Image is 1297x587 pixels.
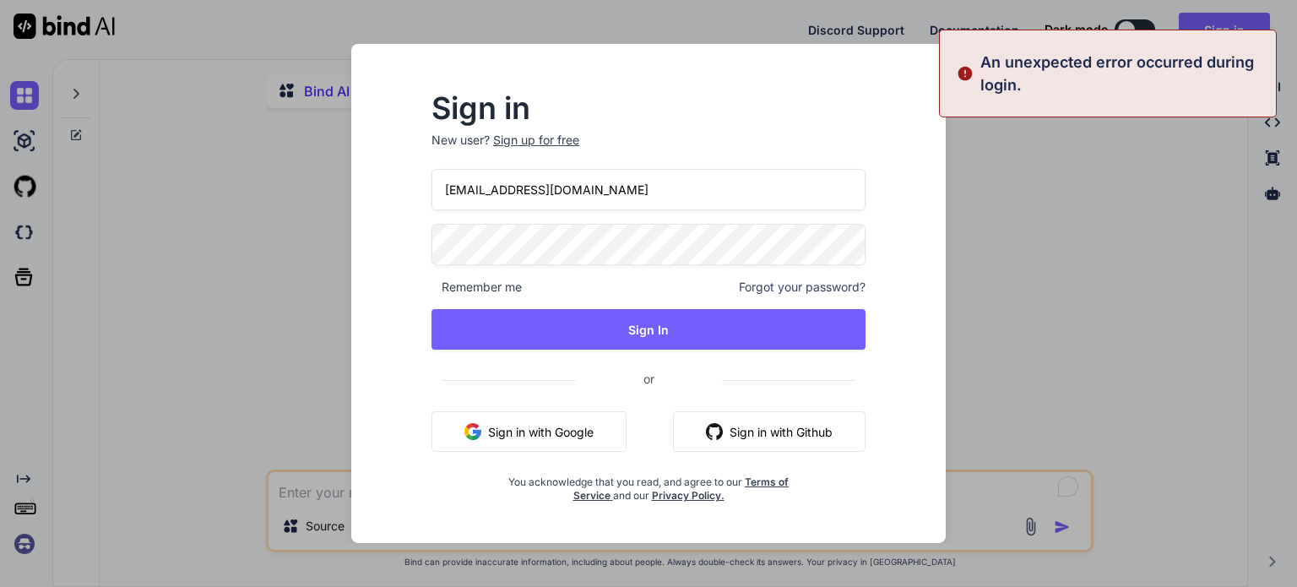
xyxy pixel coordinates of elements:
[573,476,790,502] a: Terms of Service
[431,411,627,452] button: Sign in with Google
[431,132,866,169] p: New user?
[504,465,794,503] div: You acknowledge that you read, and agree to our and our
[464,423,481,440] img: google
[957,51,974,96] img: alert
[431,95,866,122] h2: Sign in
[431,279,522,296] span: Remember me
[576,358,722,399] span: or
[652,489,724,502] a: Privacy Policy.
[706,423,723,440] img: github
[493,132,579,149] div: Sign up for free
[673,411,866,452] button: Sign in with Github
[980,51,1266,96] p: An unexpected error occurred during login.
[431,309,866,350] button: Sign In
[739,279,866,296] span: Forgot your password?
[431,169,866,210] input: Login or Email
